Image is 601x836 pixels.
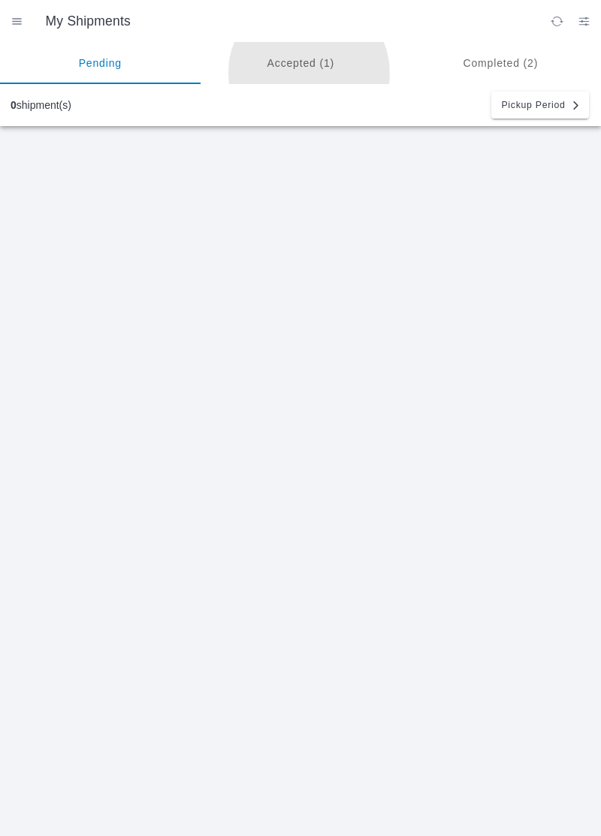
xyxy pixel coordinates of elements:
ion-segment-button: Completed (2) [400,42,601,84]
div: shipment(s) [11,99,71,111]
b: 0 [11,99,17,111]
ion-segment-button: Accepted (1) [201,42,401,84]
ion-title: My Shipments [31,14,543,29]
span: Pickup Period [501,101,565,110]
